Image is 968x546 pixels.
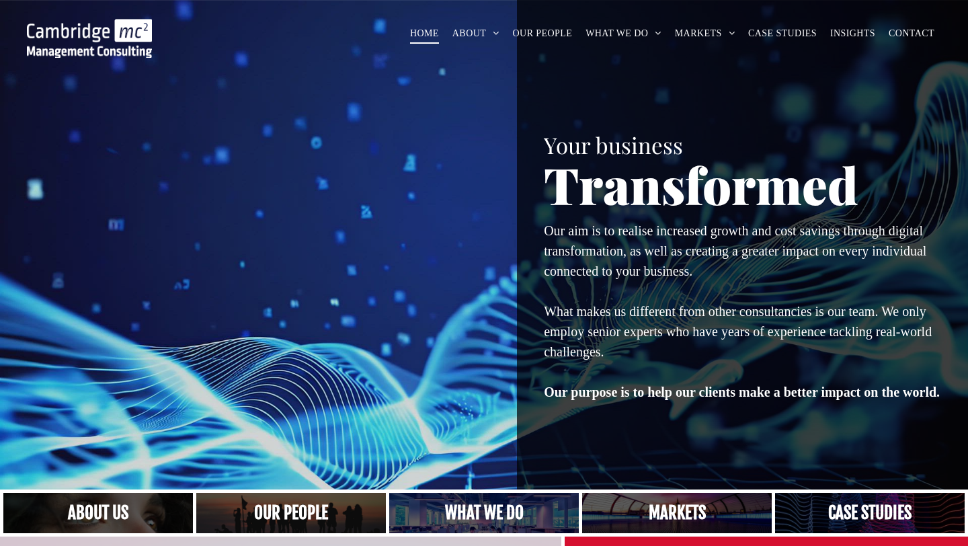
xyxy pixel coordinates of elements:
[544,385,940,399] strong: Our purpose is to help our clients make a better impact on the world.
[403,23,446,44] a: HOME
[544,223,926,278] span: Our aim is to realise increased growth and cost savings through digital transformation, as well a...
[544,130,683,159] span: Your business
[544,304,932,359] span: What makes us different from other consultancies is our team. We only employ senior experts who h...
[582,493,772,533] a: Our Markets | Cambridge Management Consulting
[775,493,965,533] a: CASE STUDIES | See an Overview of All Our Case Studies | Cambridge Management Consulting
[389,493,579,533] a: A yoga teacher lifting his whole body off the ground in the peacock pose
[823,23,882,44] a: INSIGHTS
[741,23,823,44] a: CASE STUDIES
[882,23,941,44] a: CONTACT
[27,19,152,58] img: Go to Homepage
[446,23,506,44] a: ABOUT
[668,23,741,44] a: MARKETS
[506,23,579,44] a: OUR PEOPLE
[544,151,858,218] span: Transformed
[196,493,386,533] a: A crowd in silhouette at sunset, on a rise or lookout point
[579,23,668,44] a: WHAT WE DO
[27,21,152,35] a: Your Business Transformed | Cambridge Management Consulting
[3,493,193,533] a: Close up of woman's face, centered on her eyes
